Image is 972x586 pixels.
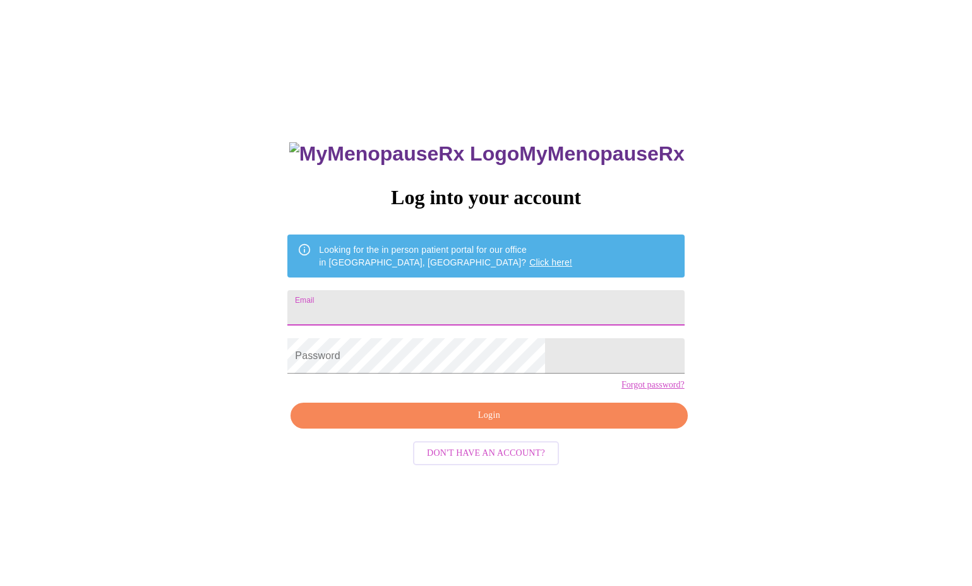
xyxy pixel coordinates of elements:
[291,403,687,429] button: Login
[305,408,673,424] span: Login
[319,238,572,274] div: Looking for the in person patient portal for our office in [GEOGRAPHIC_DATA], [GEOGRAPHIC_DATA]?
[413,441,559,466] button: Don't have an account?
[287,186,684,209] h3: Log into your account
[289,142,519,166] img: MyMenopauseRx Logo
[427,446,545,461] span: Don't have an account?
[410,447,562,458] a: Don't have an account?
[621,380,685,390] a: Forgot password?
[289,142,685,166] h3: MyMenopauseRx
[529,257,572,267] a: Click here!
